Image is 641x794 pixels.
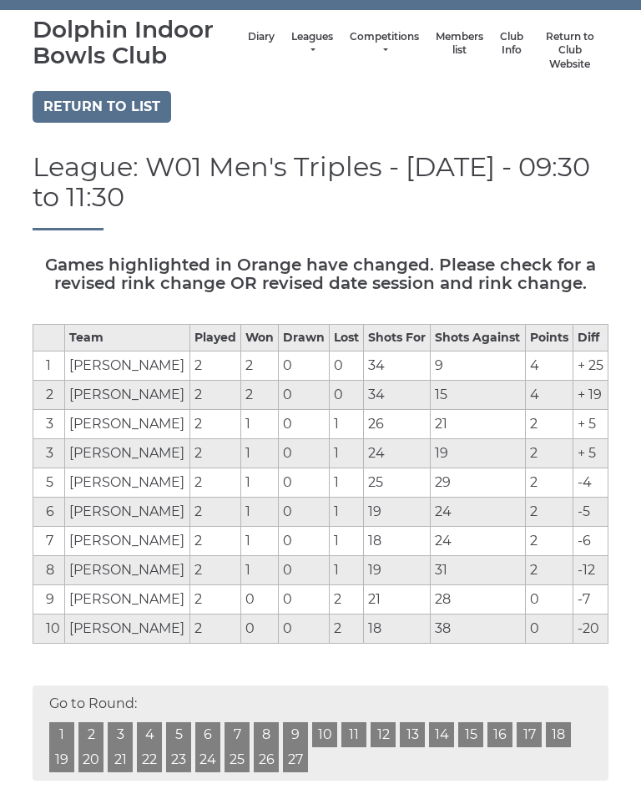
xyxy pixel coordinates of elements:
[189,410,240,439] td: 2
[431,556,525,585] td: 31
[78,748,103,773] a: 20
[330,325,364,351] th: Lost
[364,410,431,439] td: 26
[278,325,329,351] th: Drawn
[283,748,308,773] a: 27
[431,614,525,644] td: 38
[189,351,240,381] td: 2
[189,498,240,527] td: 2
[573,498,608,527] td: -5
[330,439,364,468] td: 1
[350,31,419,58] a: Competitions
[189,468,240,498] td: 2
[166,748,191,773] a: 23
[33,381,65,410] td: 2
[431,381,525,410] td: 15
[33,439,65,468] td: 3
[431,527,525,556] td: 24
[364,585,431,614] td: 21
[330,410,364,439] td: 1
[278,556,329,585] td: 0
[65,410,189,439] td: [PERSON_NAME]
[240,556,278,585] td: 1
[525,614,573,644] td: 0
[225,748,250,773] a: 25
[248,31,275,45] a: Diary
[240,325,278,351] th: Won
[240,527,278,556] td: 1
[65,585,189,614] td: [PERSON_NAME]
[431,351,525,381] td: 9
[240,585,278,614] td: 0
[525,585,573,614] td: 0
[278,498,329,527] td: 0
[278,439,329,468] td: 0
[291,31,333,58] a: Leagues
[240,410,278,439] td: 1
[429,723,454,748] a: 14
[330,498,364,527] td: 1
[78,723,103,748] a: 2
[240,351,278,381] td: 2
[240,381,278,410] td: 2
[240,468,278,498] td: 1
[189,439,240,468] td: 2
[33,527,65,556] td: 7
[189,527,240,556] td: 2
[240,498,278,527] td: 1
[312,723,337,748] a: 10
[573,556,608,585] td: -12
[33,498,65,527] td: 6
[364,351,431,381] td: 34
[458,723,483,748] a: 15
[278,351,329,381] td: 0
[364,614,431,644] td: 18
[487,723,512,748] a: 16
[330,527,364,556] td: 1
[573,614,608,644] td: -20
[546,723,571,748] a: 18
[330,468,364,498] td: 1
[189,556,240,585] td: 2
[341,723,366,748] a: 11
[33,18,240,69] div: Dolphin Indoor Bowls Club
[525,410,573,439] td: 2
[278,468,329,498] td: 0
[65,381,189,410] td: [PERSON_NAME]
[33,256,608,293] h5: Games highlighted in Orange have changed. Please check for a revised rink change OR revised date ...
[33,410,65,439] td: 3
[254,748,279,773] a: 26
[278,410,329,439] td: 0
[431,439,525,468] td: 19
[525,351,573,381] td: 4
[525,468,573,498] td: 2
[330,585,364,614] td: 2
[33,556,65,585] td: 8
[573,585,608,614] td: -7
[65,527,189,556] td: [PERSON_NAME]
[33,153,608,230] h1: League: W01 Men's Triples - [DATE] - 09:30 to 11:30
[33,468,65,498] td: 5
[431,468,525,498] td: 29
[225,723,250,748] a: 7
[195,723,220,748] a: 6
[33,686,608,781] div: Go to Round:
[189,325,240,351] th: Played
[65,351,189,381] td: [PERSON_NAME]
[195,748,220,773] a: 24
[400,723,425,748] a: 13
[283,723,308,748] a: 9
[364,325,431,351] th: Shots For
[525,325,573,351] th: Points
[189,381,240,410] td: 2
[540,31,600,73] a: Return to Club Website
[364,556,431,585] td: 19
[137,748,162,773] a: 22
[573,527,608,556] td: -6
[65,468,189,498] td: [PERSON_NAME]
[278,381,329,410] td: 0
[436,31,483,58] a: Members list
[166,723,191,748] a: 5
[65,614,189,644] td: [PERSON_NAME]
[240,439,278,468] td: 1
